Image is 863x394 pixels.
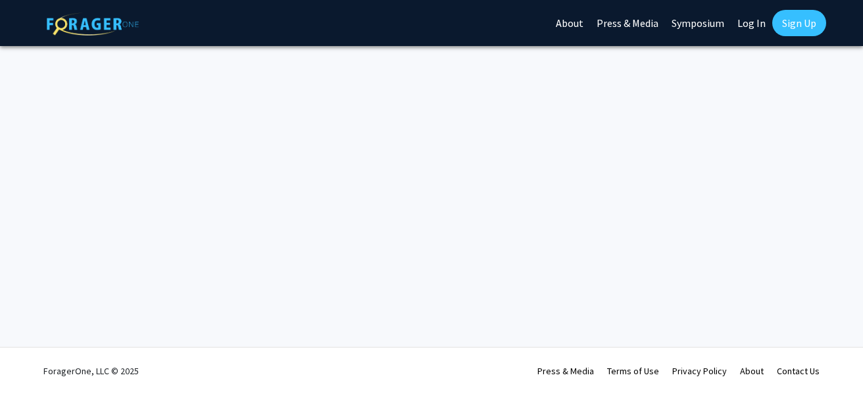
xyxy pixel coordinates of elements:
a: Sign Up [772,10,826,36]
a: About [740,365,764,377]
a: Terms of Use [607,365,659,377]
img: ForagerOne Logo [47,12,139,36]
a: Privacy Policy [672,365,727,377]
div: ForagerOne, LLC © 2025 [43,348,139,394]
a: Press & Media [537,365,594,377]
a: Contact Us [777,365,820,377]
